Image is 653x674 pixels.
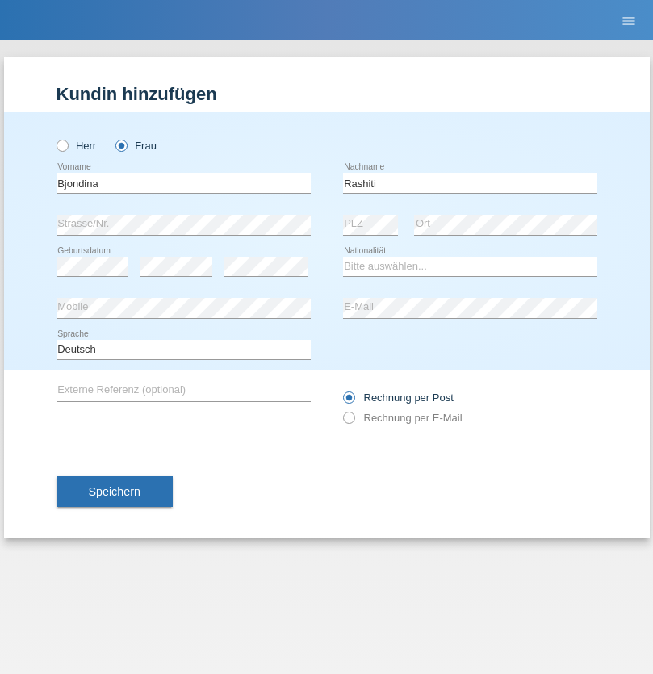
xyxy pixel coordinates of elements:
i: menu [621,13,637,29]
a: menu [613,15,645,25]
input: Frau [115,140,126,150]
label: Rechnung per Post [343,391,454,404]
button: Speichern [57,476,173,507]
input: Herr [57,140,67,150]
label: Herr [57,140,97,152]
span: Speichern [89,485,140,498]
input: Rechnung per Post [343,391,354,412]
input: Rechnung per E-Mail [343,412,354,432]
h1: Kundin hinzufügen [57,84,597,104]
label: Frau [115,140,157,152]
label: Rechnung per E-Mail [343,412,463,424]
